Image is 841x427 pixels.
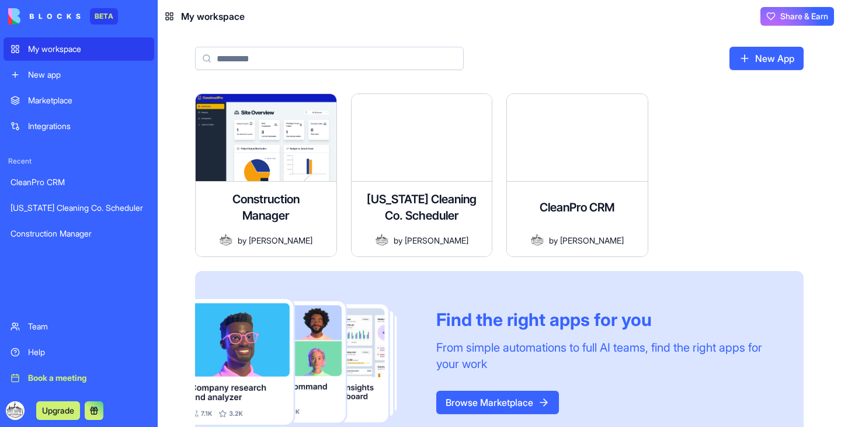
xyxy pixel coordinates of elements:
a: Upgrade [36,404,80,416]
a: CleanPro CRM [4,171,154,194]
img: Avatar [219,233,233,247]
a: Construction ManagerAvatarby[PERSON_NAME] [195,93,337,257]
a: New App [729,47,804,70]
a: My workspace [4,37,154,61]
div: New app [28,69,147,81]
a: Help [4,341,154,364]
a: Construction Manager [4,222,154,245]
div: Help [28,346,147,358]
a: CleanPro CRMAvatarby[PERSON_NAME] [506,93,648,257]
h4: [US_STATE] Cleaning Co. Scheduler [361,191,483,224]
a: BETA [8,8,118,25]
span: by [394,234,402,247]
span: My workspace [181,9,245,23]
a: [US_STATE] Cleaning Co. Scheduler [4,196,154,220]
div: Book a meeting [28,372,147,384]
img: Frame_181_egmpey.png [195,299,418,424]
button: Upgrade [36,401,80,420]
a: Team [4,315,154,338]
a: New app [4,63,154,86]
div: Integrations [28,120,147,132]
span: by [238,234,246,247]
span: Share & Earn [780,11,828,22]
div: Construction Manager [11,228,147,239]
span: [PERSON_NAME] [405,234,468,247]
a: Browse Marketplace [436,391,559,414]
img: logo [8,8,81,25]
div: Marketplace [28,95,147,106]
img: Avatar [530,233,544,247]
div: CleanPro CRM [11,176,147,188]
span: [PERSON_NAME] [560,234,624,247]
span: by [549,234,558,247]
div: From simple automations to full AI teams, find the right apps for your work [436,339,776,372]
h4: Construction Manager [219,191,312,224]
div: My workspace [28,43,147,55]
div: Find the right apps for you [436,309,776,330]
a: Marketplace [4,89,154,112]
button: Share & Earn [760,7,834,26]
div: BETA [90,8,118,25]
a: Book a meeting [4,366,154,390]
div: [US_STATE] Cleaning Co. Scheduler [11,202,147,214]
a: Integrations [4,114,154,138]
h4: CleanPro CRM [540,199,614,216]
div: Team [28,321,147,332]
span: [PERSON_NAME] [249,234,312,247]
img: Avatar [375,233,389,247]
img: ACg8ocJUuhCJYhvX_jKJCULYx2udiZ678g7ZXBwfkHBM3IhNS6i0D4gE=s96-c [6,401,25,420]
span: Recent [4,157,154,166]
a: [US_STATE] Cleaning Co. SchedulerAvatarby[PERSON_NAME] [351,93,493,257]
